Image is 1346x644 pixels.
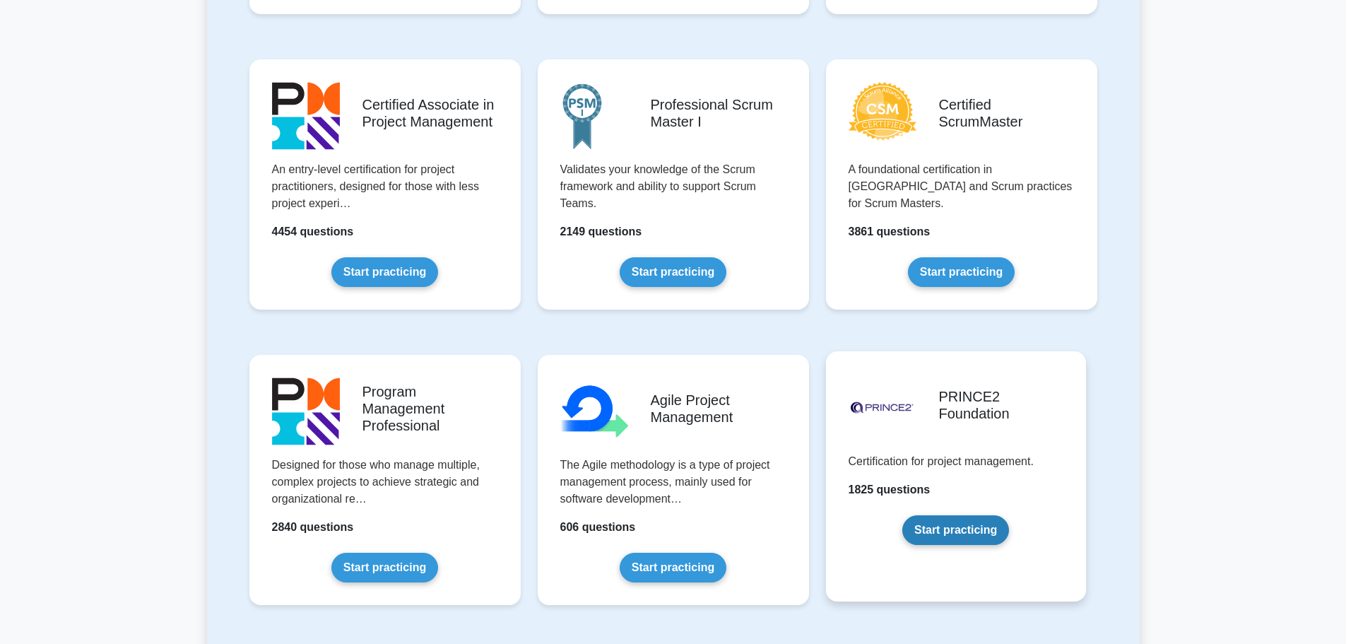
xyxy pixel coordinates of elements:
[620,257,726,287] a: Start practicing
[620,553,726,582] a: Start practicing
[331,553,438,582] a: Start practicing
[902,515,1009,545] a: Start practicing
[331,257,438,287] a: Start practicing
[908,257,1015,287] a: Start practicing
